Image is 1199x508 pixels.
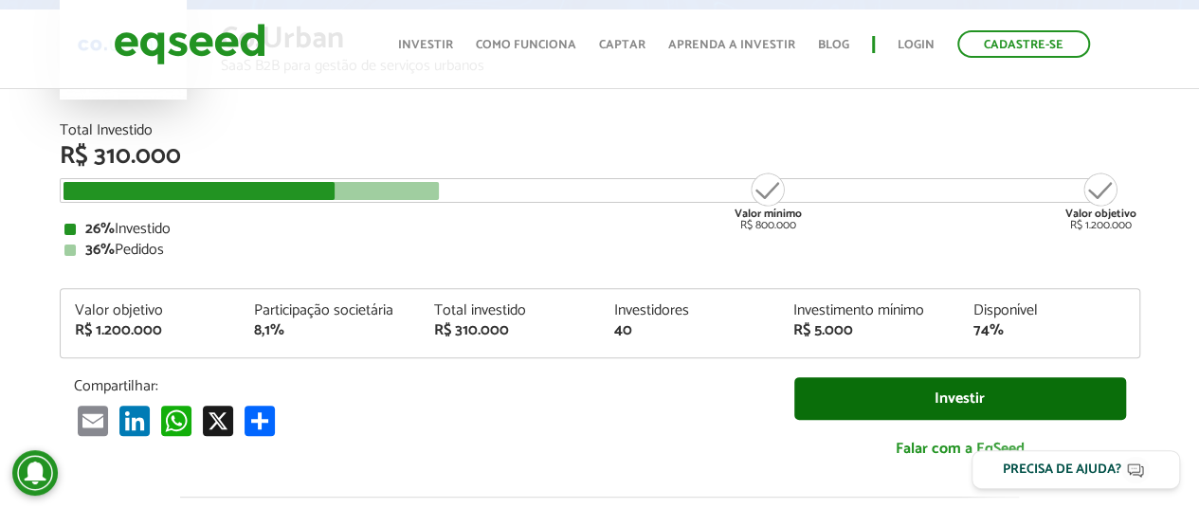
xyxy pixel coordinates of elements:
[818,39,849,51] a: Blog
[75,323,227,338] div: R$ 1.200.000
[1065,171,1136,231] div: R$ 1.200.000
[613,303,765,318] div: Investidores
[1065,205,1136,223] strong: Valor objetivo
[114,19,265,69] img: EqSeed
[973,303,1125,318] div: Disponível
[74,405,112,436] a: Email
[85,237,115,263] strong: 36%
[613,323,765,338] div: 40
[75,303,227,318] div: Valor objetivo
[434,323,586,338] div: R$ 310.000
[794,429,1126,468] a: Falar com a EqSeed
[241,405,279,436] a: Compartilhar
[599,39,645,51] a: Captar
[157,405,195,436] a: WhatsApp
[116,405,154,436] a: LinkedIn
[793,323,945,338] div: R$ 5.000
[254,303,406,318] div: Participação societária
[60,144,1140,169] div: R$ 310.000
[398,39,453,51] a: Investir
[254,323,406,338] div: 8,1%
[973,323,1125,338] div: 74%
[957,30,1090,58] a: Cadastre-se
[735,205,802,223] strong: Valor mínimo
[793,303,945,318] div: Investimento mínimo
[64,222,1135,237] div: Investido
[898,39,935,51] a: Login
[733,171,804,231] div: R$ 800.000
[60,123,1140,138] div: Total Investido
[74,377,766,395] p: Compartilhar:
[199,405,237,436] a: X
[668,39,795,51] a: Aprenda a investir
[64,243,1135,258] div: Pedidos
[85,216,115,242] strong: 26%
[476,39,576,51] a: Como funciona
[794,377,1126,420] a: Investir
[434,303,586,318] div: Total investido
